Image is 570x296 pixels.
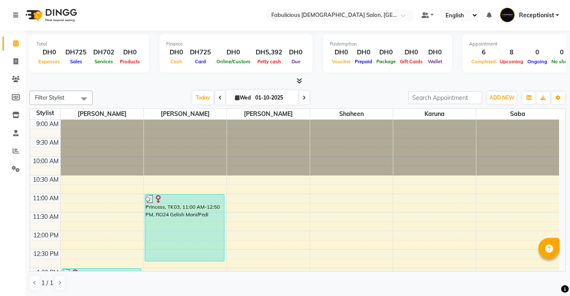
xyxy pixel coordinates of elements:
[353,48,374,57] div: DH0
[519,11,554,20] span: Receptionist
[193,59,208,65] span: Card
[286,48,306,57] div: DH0
[393,109,476,119] span: Karuna
[398,48,425,57] div: DH0
[118,59,142,65] span: Products
[498,48,525,57] div: 8
[330,40,445,48] div: Redemption
[62,48,90,57] div: DH725
[31,157,60,166] div: 10:00 AM
[498,59,525,65] span: Upcoming
[166,48,186,57] div: DH0
[500,8,515,22] img: Receptionist
[90,48,118,57] div: DH702
[469,48,498,57] div: 6
[310,109,393,119] span: Shaheen
[425,48,445,57] div: DH0
[233,94,253,101] span: Wed
[255,59,283,65] span: Petty cash
[426,59,444,65] span: Wallet
[145,194,224,261] div: Princess, TK03, 11:00 AM-12:50 PM, RO24 Gelish Mani/Pedi
[330,59,353,65] span: Voucher
[22,3,79,27] img: logo
[186,48,214,57] div: DH725
[253,91,295,104] input: 2025-10-01
[469,59,498,65] span: Completed
[374,59,398,65] span: Package
[144,109,227,119] span: [PERSON_NAME]
[30,109,60,118] div: Stylist
[487,92,516,104] button: ADD NEW
[214,59,252,65] span: Online/Custom
[374,48,398,57] div: DH0
[32,231,60,240] div: 12:00 PM
[214,48,252,57] div: DH0
[227,109,310,119] span: [PERSON_NAME]
[61,109,143,119] span: [PERSON_NAME]
[118,48,142,57] div: DH0
[168,59,184,65] span: Cash
[31,213,60,221] div: 11:30 AM
[408,91,482,104] input: Search Appointment
[62,269,141,283] div: Wil, TK04, 01:00 PM-01:25 PM, Face Threading Eyebrow
[36,59,62,65] span: Expenses
[31,175,60,184] div: 10:30 AM
[32,250,60,258] div: 12:30 PM
[353,59,374,65] span: Prepaid
[289,59,303,65] span: Due
[192,91,213,104] span: Today
[330,48,353,57] div: DH0
[525,48,549,57] div: 0
[35,120,60,129] div: 9:00 AM
[36,40,142,48] div: Total
[35,268,60,277] div: 1:00 PM
[92,59,115,65] span: Services
[35,138,60,147] div: 9:30 AM
[398,59,425,65] span: Gift Cards
[35,94,65,101] span: Filter Stylist
[525,59,549,65] span: Ongoing
[489,94,514,101] span: ADD NEW
[41,279,53,288] span: 1 / 1
[68,59,84,65] span: Sales
[166,40,306,48] div: Finance
[535,262,562,288] iframe: chat widget
[36,48,62,57] div: DH0
[252,48,286,57] div: DH5,392
[31,194,60,203] div: 11:00 AM
[476,109,559,119] span: Saba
